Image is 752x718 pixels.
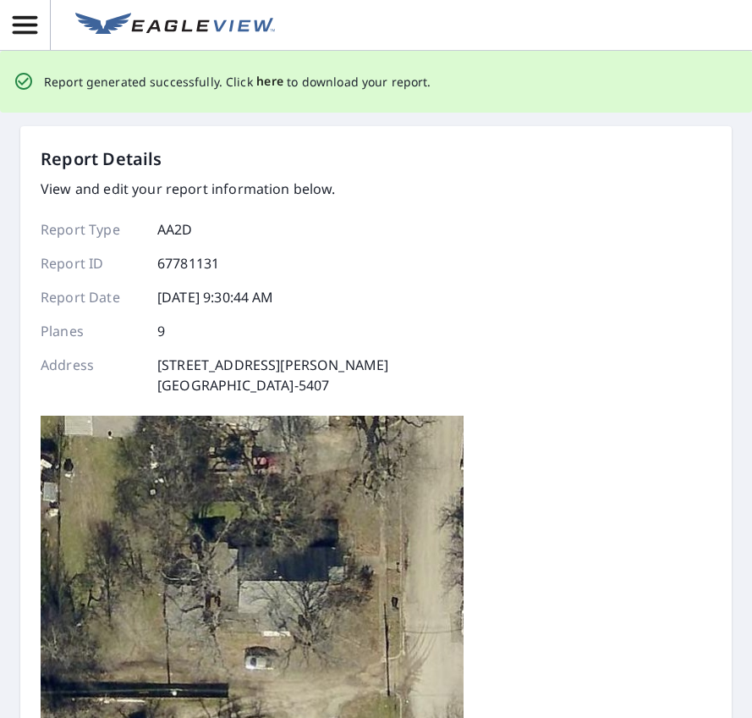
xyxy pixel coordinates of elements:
p: [STREET_ADDRESS][PERSON_NAME] [GEOGRAPHIC_DATA]-5407 [157,355,388,395]
button: here [256,71,284,92]
p: [DATE] 9:30:44 AM [157,287,274,307]
p: Address [41,355,142,395]
p: Report generated successfully. Click to download your report. [44,71,431,92]
p: AA2D [157,219,193,240]
p: Report Details [41,146,162,172]
p: 67781131 [157,253,219,273]
p: Planes [41,321,142,341]
p: 9 [157,321,165,341]
p: Report Type [41,219,142,240]
img: EV Logo [75,13,275,38]
p: View and edit your report information below. [41,179,388,199]
p: Report Date [41,287,142,307]
p: Report ID [41,253,142,273]
a: EV Logo [65,3,285,48]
